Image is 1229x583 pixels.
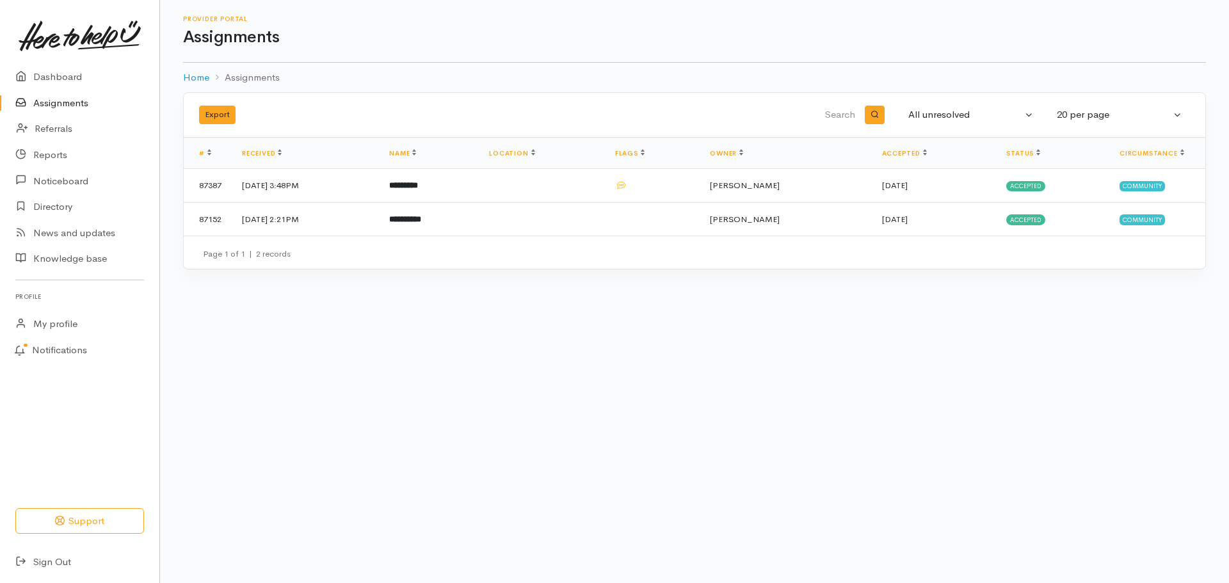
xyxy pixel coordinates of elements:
td: 87152 [184,202,232,236]
a: # [199,149,211,157]
a: Circumstance [1120,149,1184,157]
div: 20 per page [1057,108,1171,122]
span: [PERSON_NAME] [710,214,780,225]
span: [PERSON_NAME] [710,180,780,191]
button: All unresolved [901,102,1041,127]
h6: Provider Portal [183,15,1206,22]
a: Accepted [882,149,927,157]
h6: Profile [15,288,144,305]
td: [DATE] 3:48PM [232,169,379,203]
button: 20 per page [1049,102,1190,127]
td: [DATE] 2:21PM [232,202,379,236]
li: Assignments [209,70,280,85]
span: Community [1120,214,1165,225]
a: Status [1006,149,1040,157]
time: [DATE] [882,180,908,191]
a: Owner [710,149,743,157]
h1: Assignments [183,28,1206,47]
input: Search [550,100,858,131]
small: Page 1 of 1 2 records [203,248,291,259]
a: Received [242,149,282,157]
span: | [249,248,252,259]
td: 87387 [184,169,232,203]
button: Export [199,106,236,124]
a: Home [183,70,209,85]
a: Flags [615,149,645,157]
div: All unresolved [908,108,1022,122]
button: Support [15,508,144,534]
span: Accepted [1006,214,1045,225]
time: [DATE] [882,214,908,225]
nav: breadcrumb [183,63,1206,93]
a: Location [489,149,534,157]
span: Accepted [1006,181,1045,191]
a: Name [389,149,416,157]
span: Community [1120,181,1165,191]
